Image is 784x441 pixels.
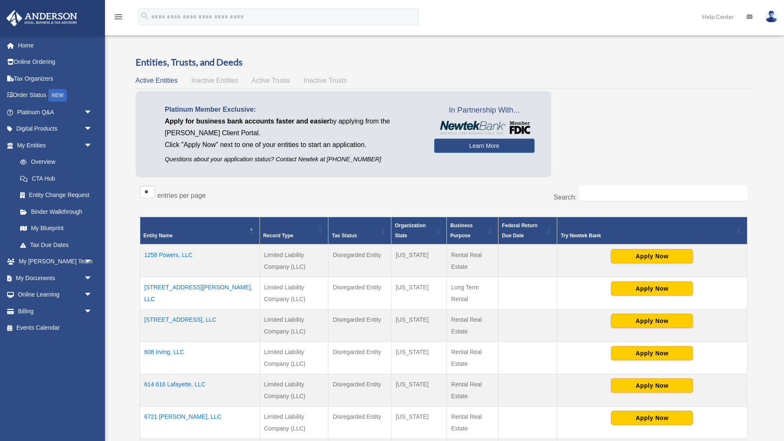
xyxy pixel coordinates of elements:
[6,104,105,121] a: Platinum Q&Aarrow_drop_down
[260,244,328,277] td: Limited Liability Company (LLC)
[447,309,498,341] td: Rental Real Estate
[140,244,260,277] td: 1258 Powers, LLC
[611,249,693,263] button: Apply Now
[6,37,105,54] a: Home
[84,253,101,270] span: arrow_drop_down
[165,154,422,165] p: Questions about your application status? Contact Newtek at [PHONE_NUMBER]
[395,223,425,239] span: Organization State
[165,139,422,151] p: Click "Apply Now" next to one of your entities to start an application.
[260,277,328,309] td: Limited Liability Company (LLC)
[84,104,101,121] span: arrow_drop_down
[140,341,260,374] td: 608 Irving, LLC
[140,217,260,244] th: Entity Name: Activate to invert sorting
[447,277,498,309] td: Long Term Rental
[6,270,105,286] a: My Documentsarrow_drop_down
[165,115,422,139] p: by applying from the [PERSON_NAME] Client Portal.
[260,406,328,438] td: Limited Liability Company (LLC)
[165,104,422,115] p: Platinum Member Exclusive:
[328,406,391,438] td: Disregarded Entity
[6,253,105,270] a: My [PERSON_NAME] Teamarrow_drop_down
[304,77,347,84] span: Inactive Trusts
[328,374,391,406] td: Disregarded Entity
[611,346,693,360] button: Apply Now
[260,309,328,341] td: Limited Liability Company (LLC)
[260,374,328,406] td: Limited Liability Company (LLC)
[6,303,105,320] a: Billingarrow_drop_down
[502,223,538,239] span: Federal Return Due Date
[6,87,105,104] a: Order StatusNEW
[434,139,535,153] a: Learn More
[144,233,173,239] span: Entity Name
[611,314,693,328] button: Apply Now
[611,411,693,425] button: Apply Now
[12,220,101,237] a: My Blueprint
[48,89,67,102] div: NEW
[84,121,101,138] span: arrow_drop_down
[84,137,101,154] span: arrow_drop_down
[332,233,357,239] span: Tax Status
[84,286,101,304] span: arrow_drop_down
[328,309,391,341] td: Disregarded Entity
[434,104,535,117] span: In Partnership With...
[391,309,447,341] td: [US_STATE]
[140,374,260,406] td: 614 616 Lafayette, LLC
[438,121,530,134] img: NewtekBankLogoSM.png
[6,286,105,303] a: Online Learningarrow_drop_down
[260,341,328,374] td: Limited Liability Company (LLC)
[391,406,447,438] td: [US_STATE]
[450,223,472,239] span: Business Purpose
[447,341,498,374] td: Rental Real Estate
[328,244,391,277] td: Disregarded Entity
[6,54,105,71] a: Online Ordering
[140,309,260,341] td: [STREET_ADDRESS], LLC
[140,277,260,309] td: [STREET_ADDRESS][PERSON_NAME], LLC
[140,406,260,438] td: 6721 [PERSON_NAME], LLC
[6,320,105,336] a: Events Calendar
[391,244,447,277] td: [US_STATE]
[611,378,693,393] button: Apply Now
[140,11,149,21] i: search
[12,236,101,253] a: Tax Due Dates
[328,217,391,244] th: Tax Status: Activate to sort
[136,56,752,69] h3: Entities, Trusts, and Deeds
[328,277,391,309] td: Disregarded Entity
[260,217,328,244] th: Record Type: Activate to sort
[4,10,80,26] img: Anderson Advisors Platinum Portal
[136,77,178,84] span: Active Entities
[191,77,238,84] span: Inactive Entities
[391,217,447,244] th: Organization State: Activate to sort
[557,217,747,244] th: Try Newtek Bank : Activate to sort
[447,374,498,406] td: Rental Real Estate
[263,233,294,239] span: Record Type
[447,406,498,438] td: Rental Real Estate
[561,231,734,241] div: Try Newtek Bank
[84,270,101,287] span: arrow_drop_down
[447,217,498,244] th: Business Purpose: Activate to sort
[12,154,97,171] a: Overview
[553,194,577,201] label: Search:
[12,187,101,204] a: Entity Change Request
[113,12,123,22] i: menu
[611,281,693,296] button: Apply Now
[391,341,447,374] td: [US_STATE]
[6,70,105,87] a: Tax Organizers
[12,170,101,187] a: CTA Hub
[391,277,447,309] td: [US_STATE]
[157,192,206,199] label: entries per page
[84,303,101,320] span: arrow_drop_down
[765,10,778,23] img: User Pic
[12,203,101,220] a: Binder Walkthrough
[498,217,557,244] th: Federal Return Due Date: Activate to sort
[165,118,330,125] span: Apply for business bank accounts faster and easier
[328,341,391,374] td: Disregarded Entity
[391,374,447,406] td: [US_STATE]
[6,121,105,137] a: Digital Productsarrow_drop_down
[6,137,101,154] a: My Entitiesarrow_drop_down
[252,77,290,84] span: Active Trusts
[447,244,498,277] td: Rental Real Estate
[113,15,123,22] a: menu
